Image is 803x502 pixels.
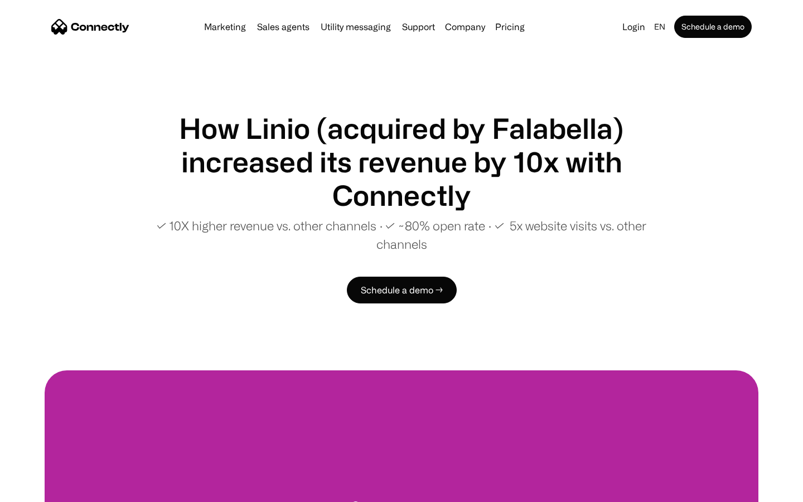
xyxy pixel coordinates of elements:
[618,19,650,35] a: Login
[11,481,67,498] aside: Language selected: English
[491,22,529,31] a: Pricing
[134,216,669,253] p: ✓ 10X higher revenue vs. other channels ∙ ✓ ~80% open rate ∙ ✓ 5x website visits vs. other channels
[134,112,669,212] h1: How Linio (acquired by Falabella) increased its revenue by 10x with Connectly
[253,22,314,31] a: Sales agents
[398,22,439,31] a: Support
[22,482,67,498] ul: Language list
[347,277,457,303] a: Schedule a demo →
[445,19,485,35] div: Company
[654,19,665,35] div: en
[674,16,752,38] a: Schedule a demo
[200,22,250,31] a: Marketing
[316,22,395,31] a: Utility messaging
